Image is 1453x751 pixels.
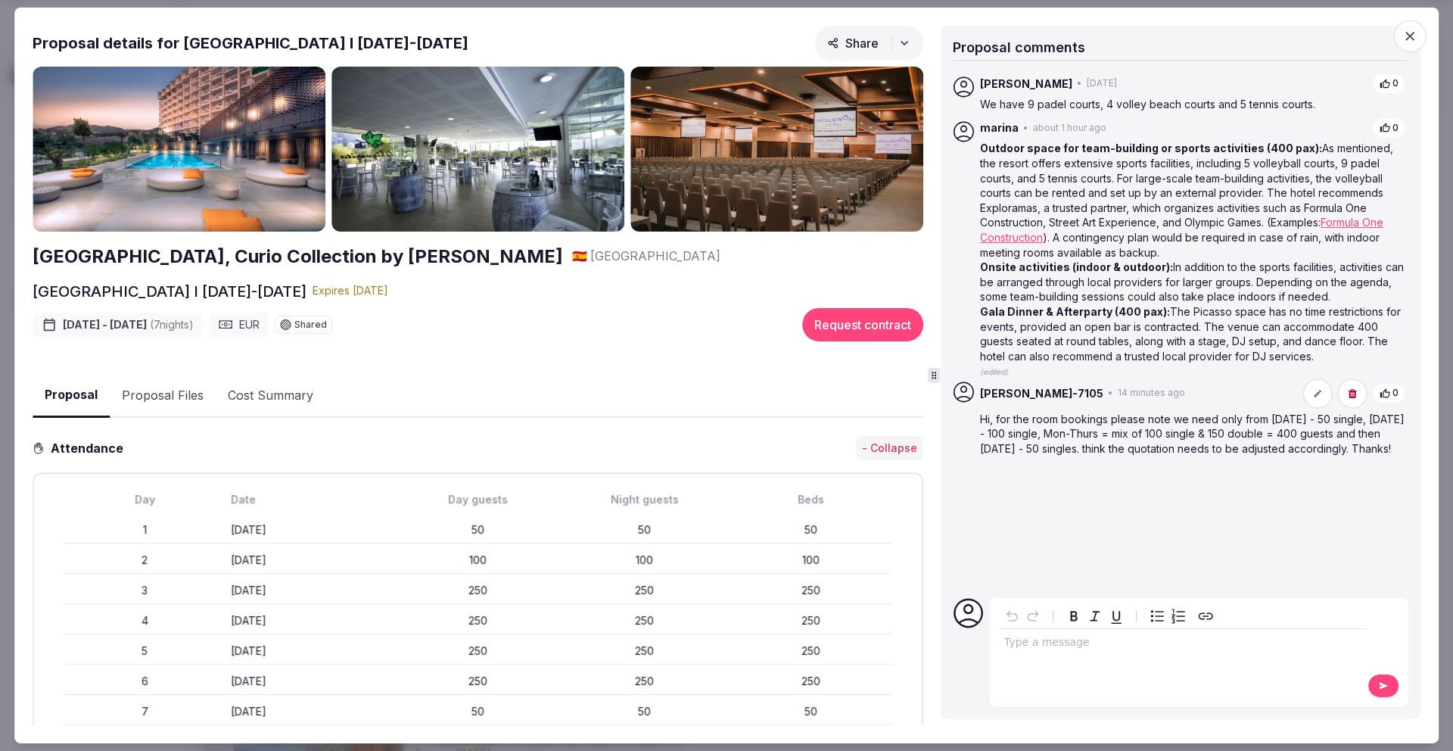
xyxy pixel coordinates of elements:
button: Proposal Files [110,374,216,418]
p: Hi, for the room bookings please note we need only from [DATE] - 50 single, [DATE] - 100 single, ... [980,412,1405,457]
span: 0 [1392,77,1399,90]
div: 7 [64,703,225,718]
span: • [1077,77,1082,90]
span: [PERSON_NAME]-7105 [980,386,1103,401]
button: Underline [1106,606,1127,627]
button: Request contract [802,308,923,341]
strong: Gala Dinner & Afterparty (400 pax): [980,305,1170,318]
h2: [GEOGRAPHIC_DATA] I [DATE]-[DATE] [33,281,306,302]
div: 250 [398,643,558,658]
div: EUR [209,313,269,337]
div: 1 [64,522,225,537]
button: - Collapse [856,436,923,460]
span: [DATE] - [DATE] [63,317,194,332]
div: toggle group [1147,606,1189,627]
button: Cost Summary [216,374,325,418]
h3: Attendance [45,439,135,457]
div: [DATE] [231,582,391,597]
strong: Outdoor space for team-building or sports activities (400 pax): [980,142,1322,154]
button: 0 [1372,73,1405,94]
span: Shared [294,320,327,329]
div: Date [231,492,391,507]
div: 100 [398,552,558,567]
div: 100 [731,552,891,567]
div: 50 [398,703,558,718]
strong: Onsite activities (indoor & outdoor): [980,260,1173,273]
a: Formula One Construction [980,216,1383,244]
div: Night guests [565,492,725,507]
span: about 1 hour ago [1033,122,1106,135]
button: Numbered list [1168,606,1189,627]
span: Proposal comments [953,39,1085,55]
div: 250 [398,612,558,628]
button: Create link [1195,606,1216,627]
span: Share [827,36,879,51]
div: 50 [731,703,891,718]
p: The Picasso space has no time restrictions for events, provided an open bar is contracted. The ve... [980,304,1405,363]
div: 250 [731,612,891,628]
div: 250 [565,673,725,688]
img: Gallery photo 1 [33,67,325,232]
div: [DATE] [231,703,391,718]
div: 250 [731,582,891,597]
button: (edited) [980,363,1008,379]
div: 250 [731,643,891,658]
div: 6 [64,673,225,688]
button: Share [814,26,923,61]
button: 0 [1372,118,1405,139]
button: Bold [1063,606,1084,627]
button: Bulleted list [1147,606,1168,627]
img: Gallery photo 2 [331,67,624,232]
div: [DATE] [231,552,391,567]
span: 0 [1392,387,1399,400]
div: 50 [731,522,891,537]
div: [DATE] [231,643,391,658]
div: 50 [565,703,725,718]
a: [GEOGRAPHIC_DATA], Curio Collection by [PERSON_NAME] [33,244,563,270]
div: 50 [398,522,558,537]
div: Beds [731,492,891,507]
h2: Proposal details for [GEOGRAPHIC_DATA] I [DATE]-[DATE] [33,33,468,54]
div: Day [64,492,225,507]
div: 250 [398,673,558,688]
div: 50 [565,522,725,537]
span: • [1108,387,1113,400]
button: 0 [1372,383,1405,404]
div: 250 [731,673,891,688]
div: Expire s [DATE] [313,283,388,298]
div: [DATE] [231,522,391,537]
p: As mentioned, the resort offers extensive sports facilities, including 5 volleyball courts, 9 pad... [980,141,1405,260]
div: Day guests [398,492,558,507]
span: (edited) [980,367,1008,376]
span: [DATE] [1087,77,1117,90]
div: 250 [398,582,558,597]
div: 250 [565,612,725,628]
div: [DATE] [231,612,391,628]
div: 3 [64,582,225,597]
span: 0 [1392,122,1399,135]
span: ( 7 night s ) [150,318,194,331]
span: marina [980,120,1019,136]
span: • [1023,122,1028,135]
button: Italic [1084,606,1106,627]
span: [GEOGRAPHIC_DATA] [590,248,720,264]
p: In addition to the sports facilities, activities can be arranged through local providers for larg... [980,260,1405,304]
div: editable markdown [998,629,1367,659]
div: 4 [64,612,225,628]
p: We have 9 padel courts, 4 volley beach courts and 5 tennis courts. [980,97,1405,112]
div: 250 [565,582,725,597]
img: Gallery photo 3 [630,67,923,232]
button: 🇪🇸 [572,248,587,264]
span: 🇪🇸 [572,248,587,263]
div: [DATE] [231,673,391,688]
div: 100 [565,552,725,567]
button: Proposal [33,373,110,418]
span: 14 minutes ago [1118,387,1185,400]
div: 5 [64,643,225,658]
div: 250 [565,643,725,658]
div: 2 [64,552,225,567]
span: [PERSON_NAME] [980,76,1072,92]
